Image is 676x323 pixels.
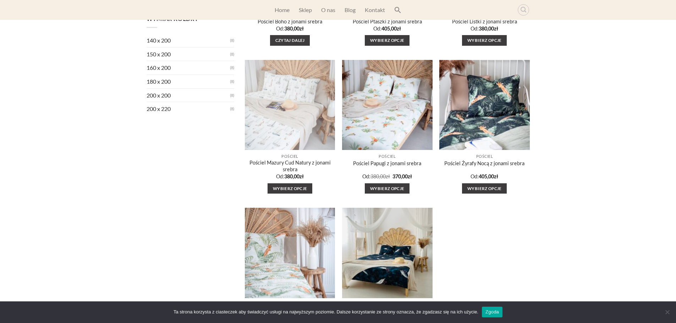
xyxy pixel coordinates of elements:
a: 200 x 200 [147,89,230,102]
span: (8) [230,76,234,88]
a: 180 x 200 [147,75,230,88]
span: (8) [230,48,234,60]
span: zł [494,173,498,179]
a: Pościel Żyrafy Nocą z jonami srebra [444,160,524,167]
a: 200 x 220 [147,102,230,116]
bdi: 405,00 [381,26,401,32]
span: Od: [471,26,479,32]
a: 150 x 200 [147,48,230,61]
span: zł [397,26,401,32]
bdi: 405,00 [479,173,498,179]
svg: Search [394,6,401,13]
span: (8) [230,103,234,115]
a: Pościel Papugi z jonami srebra [353,160,421,167]
span: Od: [471,173,479,179]
span: (8) [230,62,234,74]
p: Pościel [346,154,429,159]
a: 140 x 200 [147,34,230,47]
a: Pościel Listki z jonami srebra [452,18,517,25]
bdi: 380,00 [370,173,390,179]
a: Przeczytaj więcej o „Pościel Boho z jonami srebra” [270,35,310,46]
span: Od: [362,173,370,179]
a: Pościel Boho z jonami srebra [258,18,322,25]
span: Od: [276,26,284,32]
span: zł [408,173,412,179]
span: zł [299,173,304,179]
span: Od: [373,26,381,32]
a: 160 x 200 [147,61,230,74]
a: Wyszukiwarka [518,4,529,16]
a: Przeczytaj więcej o „Pościel Listki z jonami srebra” [462,35,507,46]
a: Przeczytaj więcej o „Pościel Żyrafy Nocą z jonami srebra” [462,183,507,194]
a: Zgoda [482,307,502,317]
span: (8) [230,89,234,101]
a: Pościel Mazury Cud Natury z jonami srebra [248,160,332,173]
a: Home [275,4,290,16]
a: Pościel Ptaszki z jonami srebra [353,18,422,25]
bdi: 380,00 [284,173,304,179]
span: Ta strona korzysta z ciasteczek aby świadczyć usługi na najwyższym poziomie. Dalsze korzystanie z... [174,308,478,316]
p: Pościel [248,154,332,159]
span: Nie wyrażam zgody [664,308,671,316]
a: Sklep [299,4,312,16]
span: (8) [230,34,234,46]
span: zł [299,26,304,32]
span: Od: [276,173,284,179]
a: Blog [345,4,356,16]
span: zł [386,173,390,179]
a: O nas [321,4,335,16]
bdi: 380,00 [479,26,498,32]
a: Przeczytaj więcej o „Pościel Mazury Cud Natury z jonami srebra” [268,183,312,194]
bdi: 370,00 [392,173,412,179]
a: Przeczytaj więcej o „Pościel Papugi z jonami srebra” [365,183,410,194]
bdi: 380,00 [284,26,304,32]
a: Przeczytaj więcej o „Pościel Ptaszki z jonami srebra” [365,35,410,46]
p: Pościel [443,154,526,159]
a: Search Icon Link [394,3,401,17]
span: zł [494,26,498,32]
a: Kontakt [365,4,385,16]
